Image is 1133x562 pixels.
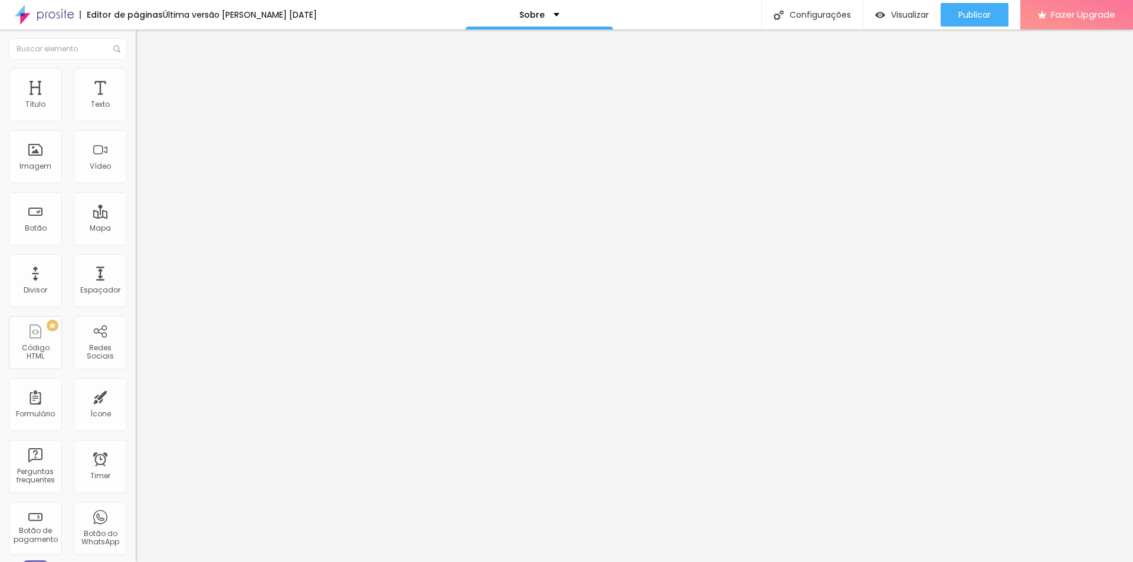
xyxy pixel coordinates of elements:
button: Visualizar [863,3,941,27]
div: Botão [25,224,47,232]
span: Publicar [958,10,991,19]
img: Icone [113,45,120,52]
div: Perguntas frequentes [12,468,58,485]
div: Vídeo [90,162,111,170]
iframe: Editor [136,29,1133,562]
div: Mapa [90,224,111,232]
div: Texto [91,100,110,109]
div: Última versão [PERSON_NAME] [DATE] [163,11,317,19]
p: Sobre [519,11,545,19]
div: Editor de páginas [80,11,163,19]
span: Fazer Upgrade [1051,9,1115,19]
span: Visualizar [891,10,929,19]
div: Espaçador [80,286,120,294]
div: Timer [90,472,110,480]
div: Código HTML [12,344,58,361]
div: Formulário [16,410,55,418]
button: Publicar [941,3,1008,27]
div: Botão do WhatsApp [77,530,123,547]
img: Icone [774,10,784,20]
div: Redes Sociais [77,344,123,361]
div: Ícone [90,410,111,418]
div: Divisor [24,286,47,294]
input: Buscar elemento [9,38,127,60]
div: Título [25,100,45,109]
img: view-1.svg [875,10,885,20]
div: Imagem [19,162,51,170]
div: Botão de pagamento [12,527,58,544]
